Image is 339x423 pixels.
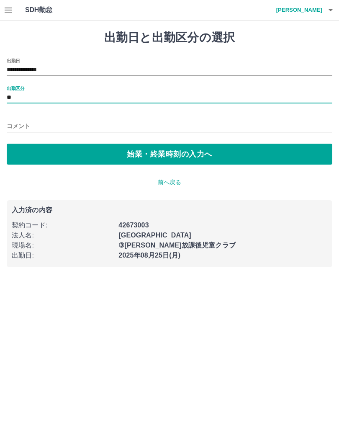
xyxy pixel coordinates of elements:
b: 2025年08月25日(月) [118,252,180,259]
label: 出勤区分 [7,85,24,91]
button: 始業・終業時刻の入力へ [7,144,332,165]
p: 契約コード : [12,220,113,230]
p: 現場名 : [12,240,113,250]
b: 42673003 [118,222,149,229]
b: ③[PERSON_NAME]放課後児童クラブ [118,242,236,249]
label: 出勤日 [7,57,20,64]
p: 入力済の内容 [12,207,327,214]
p: 前へ戻る [7,178,332,187]
b: [GEOGRAPHIC_DATA] [118,232,191,239]
p: 法人名 : [12,230,113,240]
p: 出勤日 : [12,250,113,261]
h1: 出勤日と出勤区分の選択 [7,31,332,45]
